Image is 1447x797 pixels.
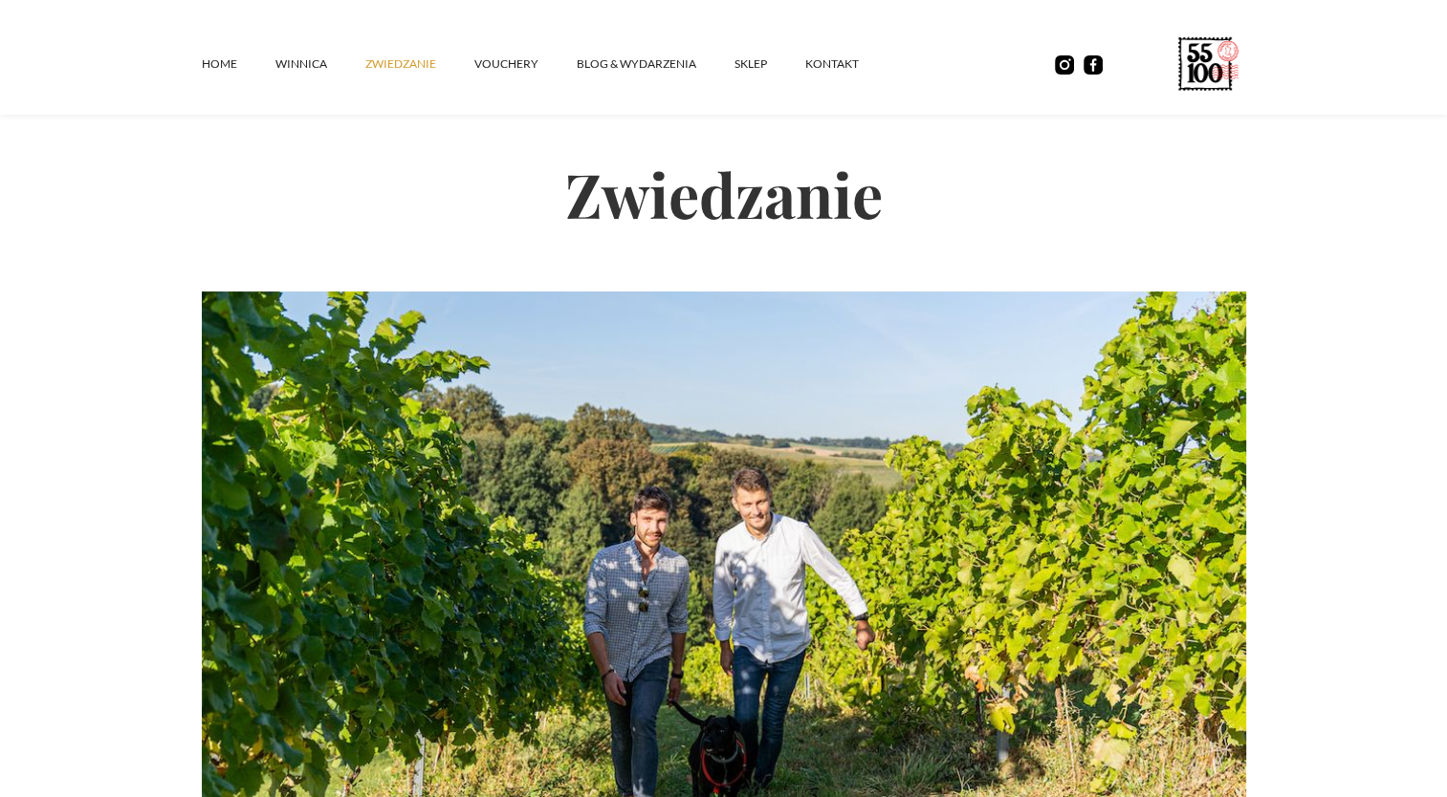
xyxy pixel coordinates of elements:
a: Home [202,35,275,93]
a: ZWIEDZANIE [365,35,474,93]
a: vouchery [474,35,577,93]
a: SKLEP [734,35,805,93]
a: kontakt [805,35,897,93]
a: Blog & Wydarzenia [577,35,734,93]
a: winnica [275,35,365,93]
